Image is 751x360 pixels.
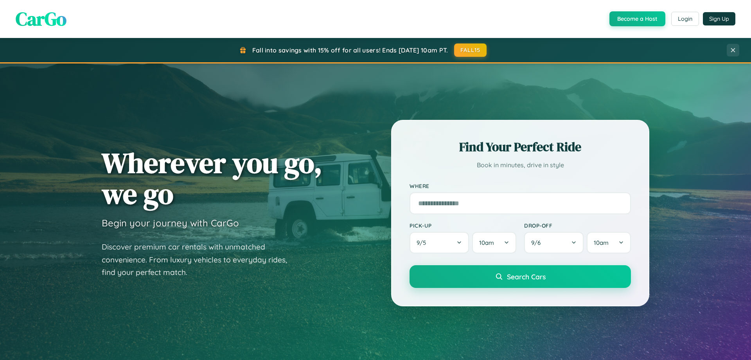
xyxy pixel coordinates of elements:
[410,138,631,156] h2: Find Your Perfect Ride
[417,239,430,246] span: 9 / 5
[252,46,448,54] span: Fall into savings with 15% off for all users! Ends [DATE] 10am PT.
[16,6,66,32] span: CarGo
[454,43,487,57] button: FALL15
[703,12,735,25] button: Sign Up
[524,222,631,229] label: Drop-off
[410,183,631,189] label: Where
[102,147,322,209] h1: Wherever you go, we go
[609,11,665,26] button: Become a Host
[472,232,516,253] button: 10am
[410,232,469,253] button: 9/5
[410,159,631,171] p: Book in minutes, drive in style
[410,265,631,288] button: Search Cars
[524,232,584,253] button: 9/6
[479,239,494,246] span: 10am
[587,232,631,253] button: 10am
[507,272,546,281] span: Search Cars
[531,239,544,246] span: 9 / 6
[594,239,609,246] span: 10am
[410,222,516,229] label: Pick-up
[102,241,297,279] p: Discover premium car rentals with unmatched convenience. From luxury vehicles to everyday rides, ...
[102,217,239,229] h3: Begin your journey with CarGo
[671,12,699,26] button: Login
